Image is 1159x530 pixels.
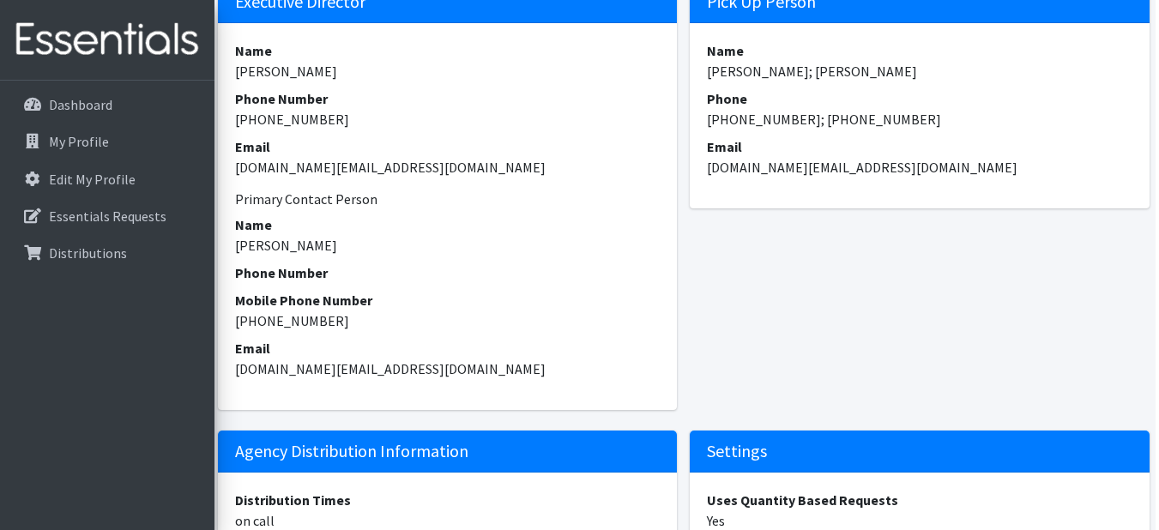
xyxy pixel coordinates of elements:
h5: Settings [690,431,1150,473]
img: HumanEssentials [7,11,208,69]
a: Essentials Requests [7,199,208,233]
p: Distributions [49,244,127,262]
p: Edit My Profile [49,171,136,188]
dd: [PERSON_NAME] [235,235,661,256]
dd: [PHONE_NUMBER] [235,310,661,331]
h6: Primary Contact Person [235,191,661,208]
h5: Agency Distribution Information [218,431,678,473]
dt: Email [235,136,661,157]
dt: Name [235,40,661,61]
a: Edit My Profile [7,162,208,196]
dd: [DOMAIN_NAME][EMAIL_ADDRESS][DOMAIN_NAME] [707,157,1132,178]
dt: Phone Number [235,262,661,283]
p: My Profile [49,133,109,150]
dt: Distribution Times [235,490,661,510]
dt: Phone [707,88,1132,109]
a: Dashboard [7,87,208,122]
dd: [PHONE_NUMBER] [235,109,661,129]
a: Distributions [7,236,208,270]
dd: [PERSON_NAME] [235,61,661,81]
dt: Uses Quantity Based Requests [707,490,1132,510]
dt: Mobile Phone Number [235,290,661,310]
dt: Email [707,136,1132,157]
dd: [DOMAIN_NAME][EMAIL_ADDRESS][DOMAIN_NAME] [235,358,661,379]
dd: [DOMAIN_NAME][EMAIL_ADDRESS][DOMAIN_NAME] [235,157,661,178]
p: Dashboard [49,96,112,113]
dt: Phone Number [235,88,661,109]
dt: Name [235,214,661,235]
p: Essentials Requests [49,208,166,225]
dt: Email [235,338,661,358]
dd: [PHONE_NUMBER]; [PHONE_NUMBER] [707,109,1132,129]
dd: [PERSON_NAME]; [PERSON_NAME] [707,61,1132,81]
dt: Name [707,40,1132,61]
a: My Profile [7,124,208,159]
